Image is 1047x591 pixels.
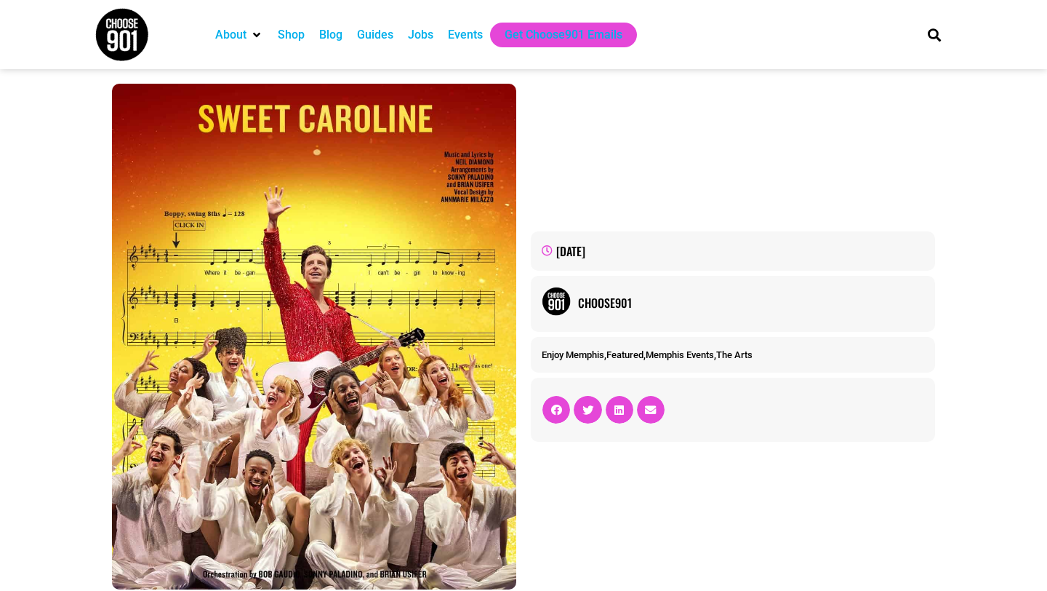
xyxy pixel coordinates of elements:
div: Share on linkedin [606,396,633,424]
a: About [215,26,246,44]
a: The Arts [716,349,753,360]
a: Blog [319,26,342,44]
div: Share on facebook [542,396,570,424]
nav: Main nav [208,23,903,47]
img: Picture of Choose901 [542,287,571,316]
a: Featured [606,349,643,360]
div: Search [923,23,947,47]
a: Memphis Events [646,349,714,360]
a: Jobs [408,26,433,44]
a: Enjoy Memphis [542,349,604,360]
a: Get Choose901 Emails [505,26,622,44]
a: Guides [357,26,393,44]
a: Choose901 [578,294,924,312]
div: Share on email [637,396,665,424]
div: Share on twitter [574,396,601,424]
span: , , , [542,349,753,360]
a: Shop [278,26,305,44]
time: [DATE] [556,242,585,260]
a: Events [448,26,483,44]
div: About [208,23,270,47]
